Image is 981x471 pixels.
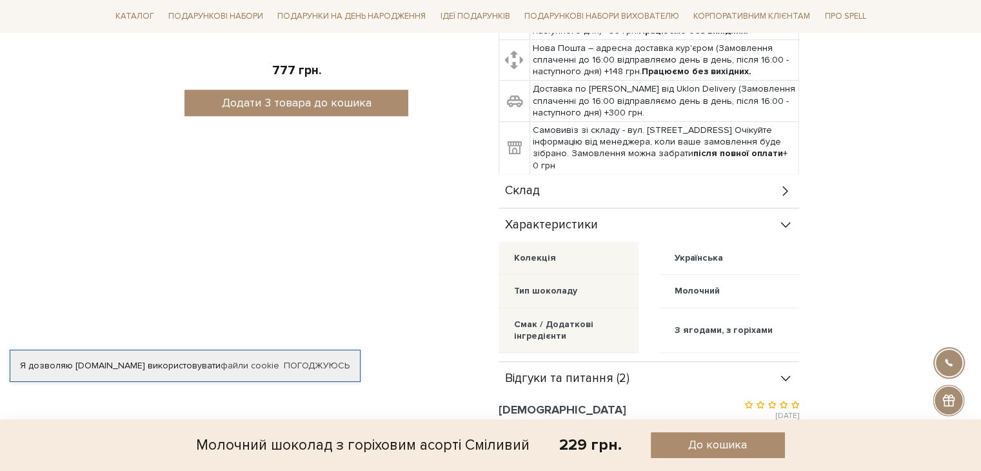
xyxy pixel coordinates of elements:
a: Корпоративним клієнтам [688,5,815,27]
div: З ягодами, з горіхами [675,325,773,336]
span: [DEMOGRAPHIC_DATA] [499,403,626,417]
a: Ідеї подарунків [435,6,515,26]
a: Подарунки на День народження [272,6,431,26]
a: Каталог [110,6,159,26]
a: Про Spell [819,6,871,26]
button: Додати 3 товара до кошика [184,90,408,116]
span: Склад [505,185,540,197]
td: Самовивіз зі складу - вул. [STREET_ADDRESS] Очікуйте інформацію від менеджера, коли ваше замовлен... [530,122,798,175]
span: Характеристики [505,219,598,231]
a: Подарункові набори вихователю [519,5,684,27]
span: 777 грн. [272,63,321,78]
b: Працюємо без вихідних. [642,66,751,77]
div: Колекція [514,252,556,264]
button: До кошика [651,432,785,458]
a: файли cookie [221,360,279,371]
td: Нова Пошта – адресна доставка кур'єром (Замовлення сплаченні до 16:00 відправляємо день в день, п... [530,39,798,81]
div: Українська [675,252,723,264]
div: [DATE] [649,399,799,422]
div: Молочний [675,285,720,297]
td: Доставка по [PERSON_NAME] від Uklon Delivery (Замовлення сплаченні до 16:00 відправляємо день в д... [530,81,798,122]
b: після повної оплати [693,148,783,159]
div: Тип шоколаду [514,285,577,297]
b: Працюємо без вихідних. [639,25,748,36]
a: Погоджуюсь [284,360,350,372]
div: 229 грн. [559,435,621,455]
span: До кошика [688,437,747,452]
div: Я дозволяю [DOMAIN_NAME] використовувати [10,360,360,372]
span: Відгуки та питання (2) [505,373,629,385]
a: Подарункові набори [163,6,268,26]
div: Смак / Додаткові інгредієнти [514,319,623,342]
div: Молочний шоколад з горіховим асорті Сміливий [196,432,530,458]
